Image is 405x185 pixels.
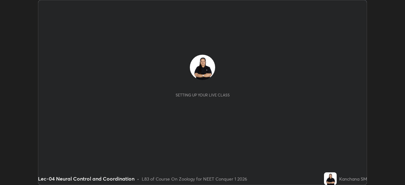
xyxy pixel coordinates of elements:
div: Setting up your live class [176,93,230,97]
div: Kanchana SM [339,176,367,182]
div: • [137,176,139,182]
div: Lec-04 Neural Control and Coordination [38,175,134,182]
img: 32b4ed6bfa594886b60f590cff8db06f.jpg [324,172,337,185]
img: 32b4ed6bfa594886b60f590cff8db06f.jpg [190,55,215,80]
div: L83 of Course On Zoology for NEET Conquer 1 2026 [142,176,247,182]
